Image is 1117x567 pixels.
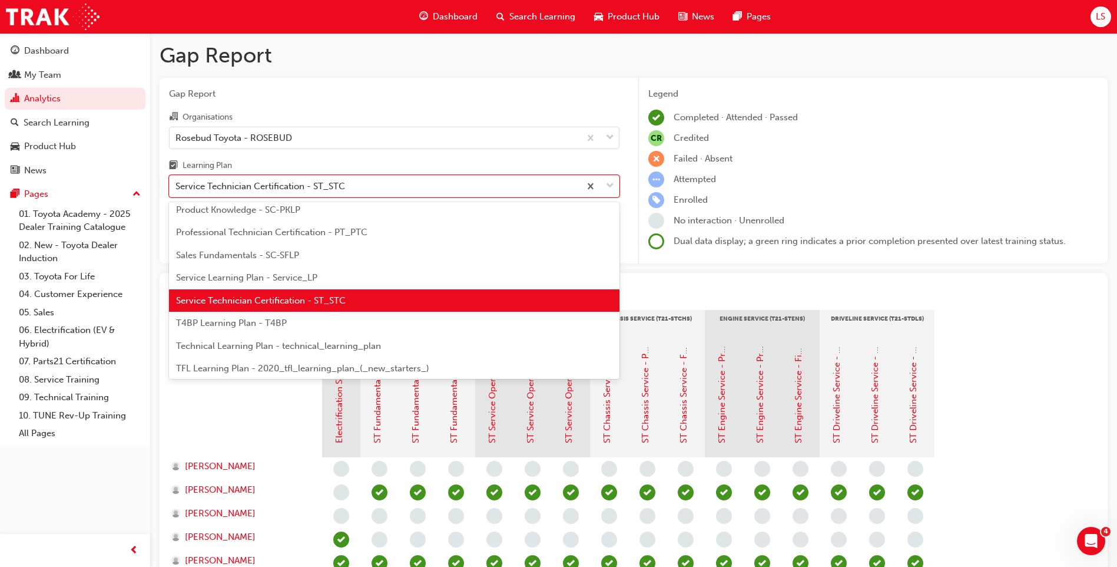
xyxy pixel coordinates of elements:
[678,461,694,477] span: learningRecordVerb_NONE-icon
[176,227,367,238] span: Professional Technician Certification - PT_PTC
[410,532,426,548] span: learningRecordVerb_NONE-icon
[669,5,724,29] a: news-iconNews
[525,484,541,500] span: learningRecordVerb_COMPLETE-icon
[754,484,770,500] span: learningRecordVerb_COMPLETE-icon
[674,133,709,143] span: Credited
[831,532,847,548] span: learningRecordVerb_NONE-icon
[486,508,502,524] span: learningRecordVerb_NONE-icon
[648,151,664,167] span: learningRecordVerb_FAIL-icon
[11,46,19,57] span: guage-icon
[487,5,585,29] a: search-iconSearch Learning
[333,508,349,524] span: learningRecordVerb_NONE-icon
[171,507,311,520] a: [PERSON_NAME]
[1096,10,1105,24] span: LS
[175,131,292,144] div: Rosebud Toyota - ROSEBUD
[754,532,770,548] span: learningRecordVerb_NONE-icon
[11,189,19,200] span: pages-icon
[410,484,426,500] span: learningRecordVerb_COMPLETE-icon
[563,532,579,548] span: learningRecordVerb_NONE-icon
[372,484,387,500] span: learningRecordVerb_COMPLETE-icon
[5,183,145,205] button: Pages
[176,341,381,351] span: Technical Learning Plan - technical_learning_plan
[448,532,464,548] span: learningRecordVerb_NONE-icon
[14,285,145,304] a: 04. Customer Experience
[176,295,346,306] span: Service Technician Certification - ST_STC
[333,461,349,477] span: learningRecordVerb_NONE-icon
[14,268,145,286] a: 03. Toyota For Life
[602,321,612,443] a: ST Chassis Service - Pre-Read
[14,205,145,236] a: 01. Toyota Academy - 2025 Dealer Training Catalogue
[169,87,619,101] span: Gap Report
[869,484,885,500] span: learningRecordVerb_COMPLETE-icon
[333,532,349,548] span: learningRecordVerb_COMPLETE-icon
[372,532,387,548] span: learningRecordVerb_NONE-icon
[176,250,299,261] span: Sales Fundamentals - SC-SFLP
[831,315,842,443] a: ST Driveline Service - Pre-Read
[869,461,885,477] span: learningRecordVerb_NONE-icon
[640,262,651,443] a: ST Chassis Service - Pre-Course Assessment
[410,461,426,477] span: learningRecordVerb_NONE-icon
[5,112,145,134] a: Search Learning
[724,5,780,29] a: pages-iconPages
[1101,527,1111,536] span: 4
[5,64,145,86] a: My Team
[14,236,145,268] a: 02. New - Toyota Dealer Induction
[648,87,1098,101] div: Legend
[678,484,694,500] span: learningRecordVerb_COMPLETE-icon
[648,110,664,126] span: learningRecordVerb_COMPLETE-icon
[448,461,464,477] span: learningRecordVerb_NONE-icon
[716,484,732,500] span: learningRecordVerb_COMPLETE-icon
[606,179,614,194] span: down-icon
[410,508,426,524] span: learningRecordVerb_NONE-icon
[6,4,100,30] img: Trak
[639,484,655,500] span: learningRecordVerb_COMPLETE-icon
[14,407,145,425] a: 10. TUNE Rev-Up Training
[869,508,885,524] span: learningRecordVerb_NONE-icon
[678,532,694,548] span: learningRecordVerb_NONE-icon
[908,284,919,443] a: ST Driveline Service - Final Assessment
[870,256,880,443] a: ST Driveline Service - Pre-Course Assessment
[410,5,487,29] a: guage-iconDashboard
[24,44,69,58] div: Dashboard
[716,461,732,477] span: learningRecordVerb_NONE-icon
[14,352,145,371] a: 07. Parts21 Certification
[563,461,579,477] span: learningRecordVerb_NONE-icon
[176,205,300,215] span: Product Knowledge - SC-PKLP
[869,532,885,548] span: learningRecordVerb_NONE-icon
[486,484,502,500] span: learningRecordVerb_COMPLETE-icon
[692,10,714,24] span: News
[24,164,47,177] div: News
[14,304,145,322] a: 05. Sales
[175,180,345,193] div: Service Technician Certification - ST_STC
[831,484,847,500] span: learningRecordVerb_COMPLETE-icon
[14,321,145,352] a: 06. Electrification (EV & Hybrid)
[716,508,732,524] span: learningRecordVerb_NONE-icon
[171,460,311,473] a: [PERSON_NAME]
[793,508,808,524] span: learningRecordVerb_NONE-icon
[185,507,256,520] span: [PERSON_NAME]
[907,532,923,548] span: learningRecordVerb_NONE-icon
[594,9,603,24] span: car-icon
[176,363,429,374] span: TFL Learning Plan - 2020_tfl_learning_plan_(_new_starters_)
[639,508,655,524] span: learningRecordVerb_NONE-icon
[509,10,575,24] span: Search Learning
[747,10,771,24] span: Pages
[601,484,617,500] span: learningRecordVerb_COMPLETE-icon
[678,289,689,443] a: ST Chassis Service - Final Assessment
[525,508,541,524] span: learningRecordVerb_NONE-icon
[14,388,145,407] a: 09. Technical Training
[334,327,344,443] a: Electrification Safety Module
[733,9,742,24] span: pages-icon
[11,118,19,128] span: search-icon
[601,532,617,548] span: learningRecordVerb_NONE-icon
[793,461,808,477] span: learningRecordVerb_NONE-icon
[185,460,256,473] span: [PERSON_NAME]
[160,42,1108,68] h1: Gap Report
[585,5,669,29] a: car-iconProduct Hub
[171,530,311,544] a: [PERSON_NAME]
[606,130,614,146] span: down-icon
[176,318,287,328] span: T4BP Learning Plan - T4BP
[648,130,664,146] span: null-icon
